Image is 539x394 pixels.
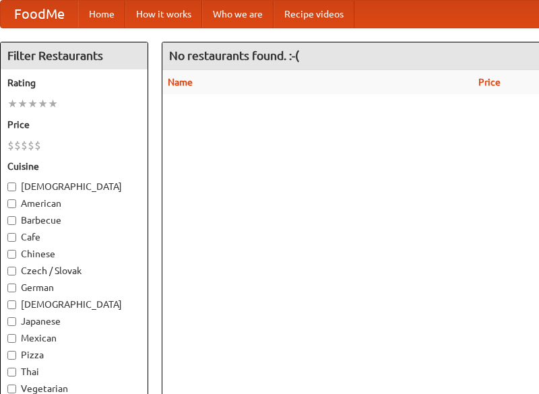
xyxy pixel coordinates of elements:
input: Thai [7,368,16,376]
a: Price [478,77,501,88]
input: [DEMOGRAPHIC_DATA] [7,183,16,191]
li: ★ [7,96,18,111]
input: Vegetarian [7,385,16,393]
input: Mexican [7,334,16,343]
a: Recipe videos [274,1,354,28]
a: Name [168,77,193,88]
label: Chinese [7,247,141,261]
input: Japanese [7,317,16,326]
label: Japanese [7,315,141,328]
a: How it works [125,1,202,28]
label: Cafe [7,230,141,244]
a: Who we are [202,1,274,28]
a: Home [78,1,125,28]
h5: Cuisine [7,160,141,173]
label: [DEMOGRAPHIC_DATA] [7,180,141,193]
li: $ [28,138,34,153]
li: $ [7,138,14,153]
input: Chinese [7,250,16,259]
input: Pizza [7,351,16,360]
h5: Rating [7,76,141,90]
ng-pluralize: No restaurants found. :-( [169,49,299,62]
label: Pizza [7,348,141,362]
label: Thai [7,365,141,379]
input: American [7,199,16,208]
li: ★ [28,96,38,111]
input: German [7,284,16,292]
label: American [7,197,141,210]
input: Czech / Slovak [7,267,16,275]
label: Barbecue [7,214,141,227]
label: German [7,281,141,294]
input: Cafe [7,233,16,242]
label: Mexican [7,331,141,345]
h5: Price [7,118,141,131]
label: Czech / Slovak [7,264,141,277]
a: FoodMe [1,1,78,28]
label: [DEMOGRAPHIC_DATA] [7,298,141,311]
li: ★ [48,96,58,111]
input: Barbecue [7,216,16,225]
li: $ [14,138,21,153]
li: ★ [38,96,48,111]
li: $ [21,138,28,153]
input: [DEMOGRAPHIC_DATA] [7,300,16,309]
li: $ [34,138,41,153]
h4: Filter Restaurants [1,42,148,69]
li: ★ [18,96,28,111]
